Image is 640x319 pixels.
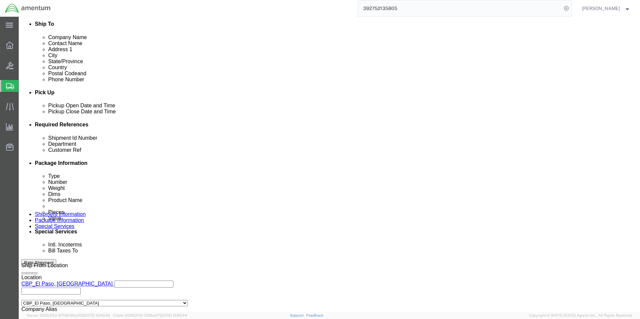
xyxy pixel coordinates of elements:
[19,17,640,312] iframe: FS Legacy Container
[582,5,620,12] span: James Barragan
[5,3,51,13] img: logo
[113,313,187,317] span: Client: 2025.20.0-035ba07
[306,313,323,317] a: Feedback
[581,4,631,12] button: [PERSON_NAME]
[358,0,562,16] input: Search for shipment number, reference number
[83,313,110,317] span: [DATE] 10:43:43
[160,313,187,317] span: [DATE] 10:52:44
[290,313,307,317] a: Support
[27,313,110,317] span: Server: 2025.20.0-970904bc0f3
[529,313,632,318] span: Copyright © [DATE]-[DATE] Agistix Inc., All Rights Reserved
